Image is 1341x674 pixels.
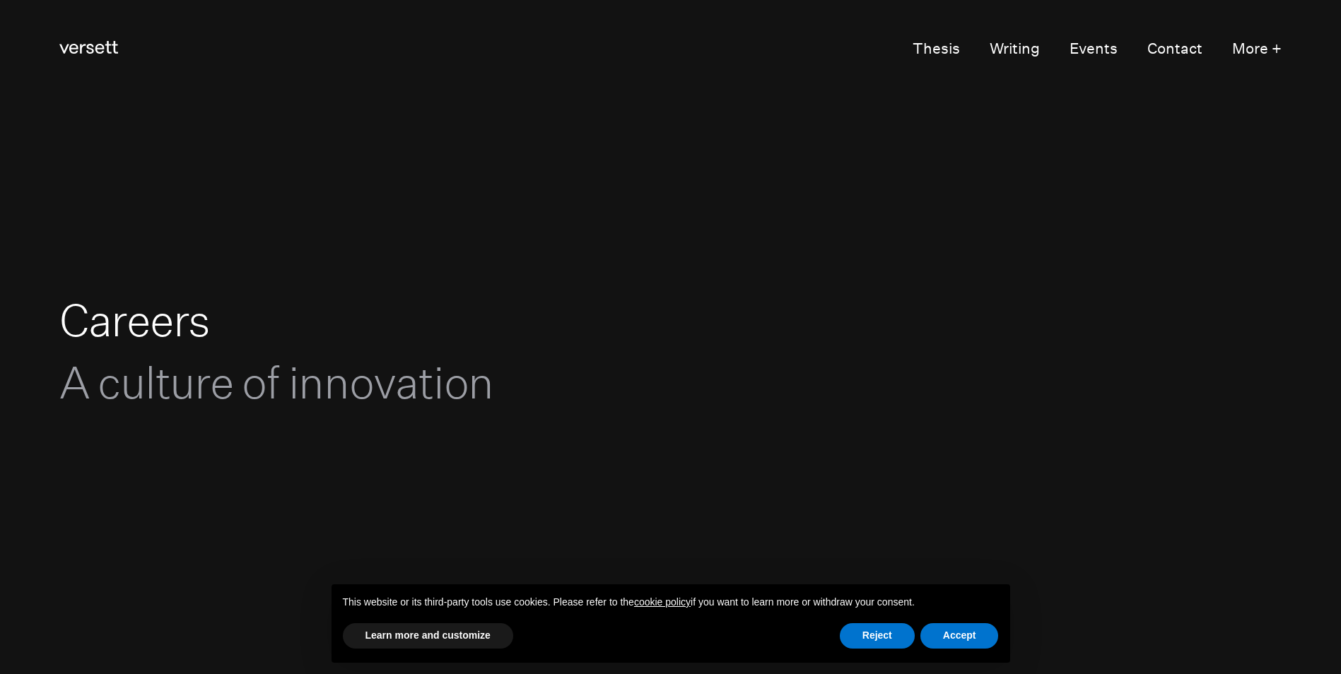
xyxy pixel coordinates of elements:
div: Notice [320,573,1021,674]
a: Thesis [913,35,960,64]
h1: Careers [59,289,772,413]
a: Contact [1147,35,1202,64]
button: Learn more and customize [343,623,513,649]
a: Events [1070,35,1118,64]
button: More + [1232,35,1282,64]
a: Writing [990,35,1040,64]
div: This website or its third-party tools use cookies. Please refer to the if you want to learn more ... [332,584,1010,621]
a: cookie policy [634,596,691,608]
span: A culture of innovation [59,356,493,408]
button: Accept [920,623,999,649]
button: Reject [840,623,915,649]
